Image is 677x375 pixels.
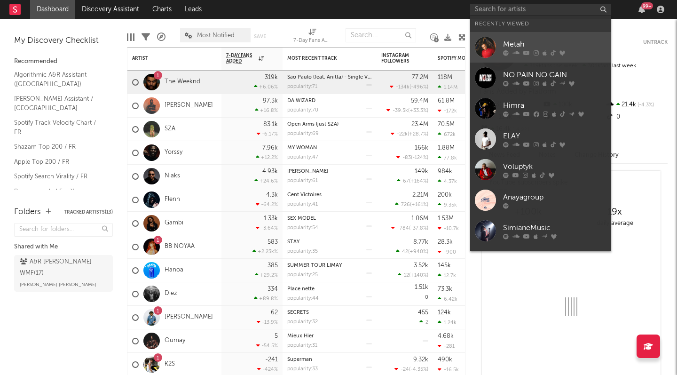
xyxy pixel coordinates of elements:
[14,70,103,89] a: Algorithmic A&R Assistant ([GEOGRAPHIC_DATA])
[409,249,427,255] span: +940 %
[287,84,317,89] div: popularity: 71
[410,179,427,184] span: +164 %
[165,266,183,274] a: Hanoa
[438,333,454,339] div: 4.68k
[396,154,428,160] div: ( )
[418,310,428,316] div: 455
[287,296,319,301] div: popularity: 44
[287,343,317,348] div: popularity: 31
[268,239,278,245] div: 583
[293,24,331,51] div: 7-Day Fans Added (7-Day Fans Added)
[438,263,451,269] div: 145k
[503,39,606,50] div: Metah
[264,215,278,222] div: 1.33k
[346,28,416,42] input: Search...
[438,145,455,151] div: 1.88M
[252,248,278,255] div: +2.23k %
[605,99,668,111] div: 21.4k
[165,78,200,86] a: The Weeknd
[402,249,408,255] span: 42
[571,207,658,218] div: 19 x
[287,155,318,160] div: popularity: 47
[262,145,278,151] div: 7.96k
[14,94,103,113] a: [PERSON_NAME] Assistant / [GEOGRAPHIC_DATA]
[470,124,611,154] a: ELAY
[402,155,411,160] span: -83
[287,178,318,184] div: popularity: 61
[257,366,278,372] div: -424 %
[287,272,318,278] div: popularity: 25
[410,367,427,372] span: -4.35 %
[386,107,428,113] div: ( )
[287,108,318,113] div: popularity: 70
[256,201,278,207] div: -64.2 %
[287,334,372,339] div: Mieux Hier
[438,357,452,363] div: 490k
[438,286,452,292] div: 73.3k
[403,179,409,184] span: 67
[438,131,456,137] div: 672k
[255,272,278,278] div: +29.2 %
[14,142,103,152] a: Shazam Top 200 / FR
[165,313,213,321] a: [PERSON_NAME]
[256,225,278,231] div: -3.64 %
[410,273,427,278] span: +140 %
[438,84,457,90] div: 1.14M
[14,241,113,253] div: Shared with Me
[410,226,427,231] span: -37.8 %
[255,107,278,113] div: +16.8 %
[438,192,452,198] div: 200k
[287,192,322,198] a: Cent Victoires
[265,357,278,363] div: -241
[503,161,606,172] div: Voluptyk
[438,56,508,61] div: Spotify Monthly Listeners
[475,18,606,30] div: Recently Viewed
[165,219,183,227] a: Gambi
[14,171,103,182] a: Spotify Search Virality / FR
[438,249,456,255] div: -900
[438,225,459,231] div: -10.7k
[266,192,278,198] div: 4.3k
[438,343,455,349] div: -281
[287,202,318,207] div: popularity: 41
[287,310,309,315] a: SECRETS
[14,157,103,167] a: Apple Top 200 / FR
[287,249,318,254] div: popularity: 35
[438,296,457,302] div: 6.42k
[287,122,338,127] a: Open Arms (just SZA)
[470,93,611,124] a: Himra
[470,246,611,277] a: [PERSON_NAME]
[197,32,235,39] span: Most Notified
[287,225,318,231] div: popularity: 54
[470,63,611,93] a: NO PAIN NO GAIN
[287,287,315,292] a: Place nette
[396,85,409,90] span: -134k
[396,248,428,255] div: ( )
[413,239,428,245] div: 8.77k
[503,191,606,203] div: Anayagroup
[391,225,428,231] div: ( )
[165,102,213,110] a: [PERSON_NAME]
[64,210,113,215] button: Tracked Artists(13)
[397,132,408,137] span: -22k
[411,85,427,90] span: -496 %
[503,130,606,142] div: ELAY
[165,125,175,133] a: SZA
[287,357,372,362] div: Superman
[275,333,278,339] div: 5
[254,295,278,302] div: +89.8 %
[287,263,342,268] a: SUMMER TOUR LIMAY
[287,169,372,174] div: RIHANNA
[226,53,256,64] span: 7-Day Fans Added
[415,168,428,175] div: 149k
[411,121,428,128] div: 23.4M
[287,145,372,151] div: MY WOMAN
[390,84,428,90] div: ( )
[411,202,427,207] span: +161 %
[157,24,165,51] div: A&R Pipeline
[470,154,611,185] a: Voluptyk
[404,273,409,278] span: 12
[14,223,113,237] input: Search for folders...
[413,357,428,363] div: 9.32k
[470,215,611,246] a: SimianeMusic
